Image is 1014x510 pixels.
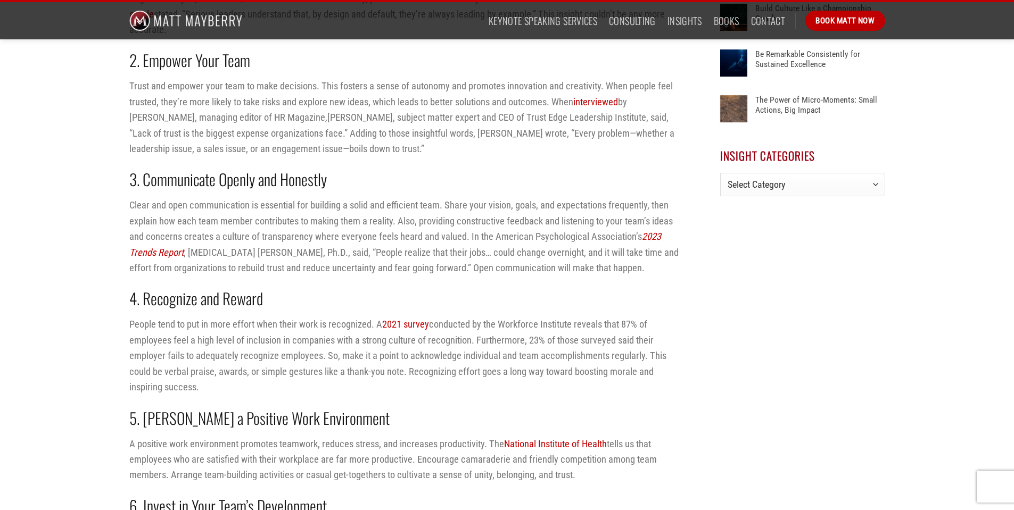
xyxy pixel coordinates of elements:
[129,168,327,191] strong: 3. Communicate Openly and Honestly
[129,2,243,39] img: Matt Mayberry
[129,231,661,257] a: 2023 Trends Report
[129,316,688,395] p: People tend to put in more effort when their work is recognized. A conducted by the Workforce Ins...
[815,14,875,27] span: Book Matt Now
[609,11,656,30] a: Consulting
[129,78,688,156] p: Trust and empower your team to make decisions. This fosters a sense of autonomy and promotes inno...
[720,147,815,164] span: Insight Categories
[382,319,429,330] a: 2021 survey
[489,11,597,30] a: Keynote Speaking Services
[667,11,702,30] a: Insights
[129,436,688,483] p: A positive work environment promotes teamwork, reduces stress, and increases productivity. The te...
[714,11,739,30] a: Books
[805,11,885,31] a: Book Matt Now
[755,95,885,127] a: The Power of Micro-Moments: Small Actions, Big Impact
[751,11,786,30] a: Contact
[504,438,607,449] a: National Institute of Health
[325,112,327,123] em: ,
[129,406,390,430] strong: 5. [PERSON_NAME] a Positive Work Environment
[129,48,250,72] strong: 2. Empower Your Team
[129,287,263,310] strong: 4. Recognize and Reward
[573,96,618,107] a: interviewed
[129,197,688,275] p: Clear and open communication is essential for building a solid and efficient team. Share your vis...
[755,49,885,81] a: Be Remarkable Consistently for Sustained Excellence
